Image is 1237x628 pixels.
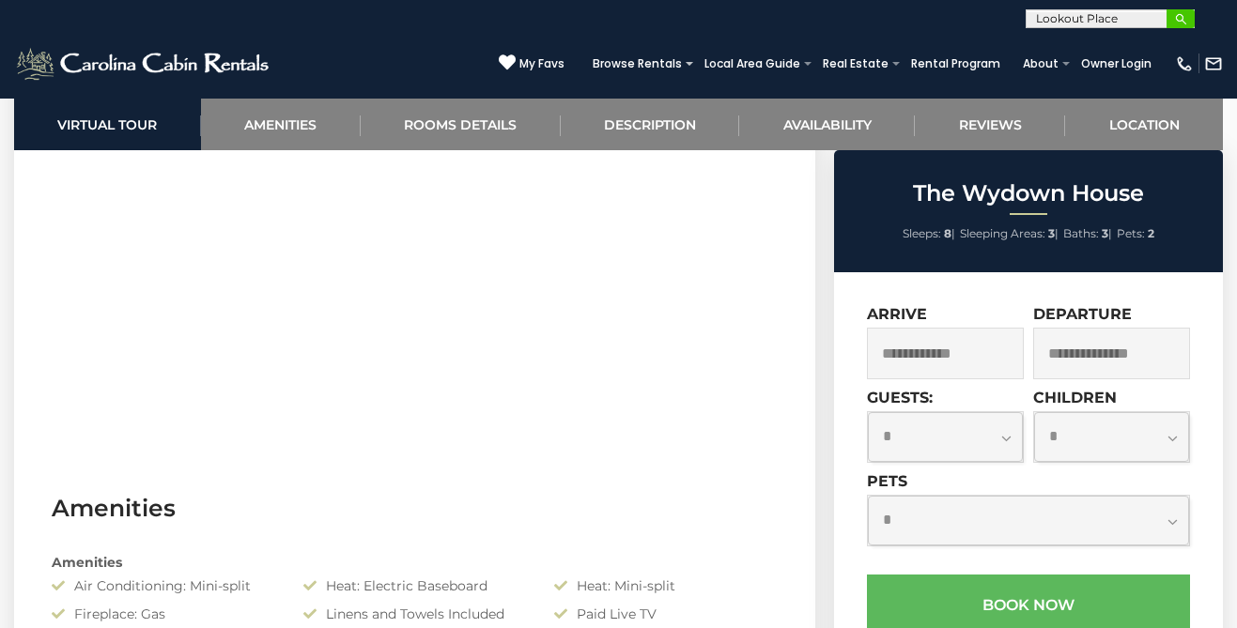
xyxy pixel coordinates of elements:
strong: 3 [1102,226,1108,240]
label: Pets [867,472,907,490]
a: Description [561,99,740,150]
li: | [1063,222,1112,246]
li: | [960,222,1059,246]
a: Rooms Details [361,99,561,150]
span: Sleeps: [903,226,941,240]
a: Rental Program [902,51,1010,77]
a: Real Estate [813,51,898,77]
a: Location [1065,99,1223,150]
span: Pets: [1117,226,1145,240]
label: Departure [1033,305,1132,323]
img: phone-regular-white.png [1175,54,1194,73]
span: Baths: [1063,226,1099,240]
h3: Amenities [52,492,778,525]
strong: 3 [1048,226,1055,240]
label: Arrive [867,305,927,323]
div: Amenities [38,553,792,572]
strong: 2 [1148,226,1154,240]
div: Heat: Electric Baseboard [289,576,541,595]
img: mail-regular-white.png [1204,54,1223,73]
a: Virtual Tour [14,99,201,150]
li: | [903,222,955,246]
a: Availability [739,99,915,150]
a: Reviews [915,99,1065,150]
div: Fireplace: Gas [38,605,289,623]
label: Guests: [867,389,933,406]
img: White-1-2.png [14,45,274,83]
a: Local Area Guide [695,51,810,77]
a: Browse Rentals [583,51,691,77]
a: About [1013,51,1068,77]
a: My Favs [499,54,564,73]
h2: The Wydown House [839,181,1218,206]
strong: 8 [944,226,951,240]
a: Owner Login [1072,51,1161,77]
span: Sleeping Areas: [960,226,1045,240]
div: Heat: Mini-split [540,576,792,595]
span: My Favs [519,55,564,72]
a: Amenities [201,99,361,150]
div: Air Conditioning: Mini-split [38,576,289,595]
div: Linens and Towels Included [289,605,541,623]
label: Children [1033,389,1117,406]
div: Paid Live TV [540,605,792,623]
